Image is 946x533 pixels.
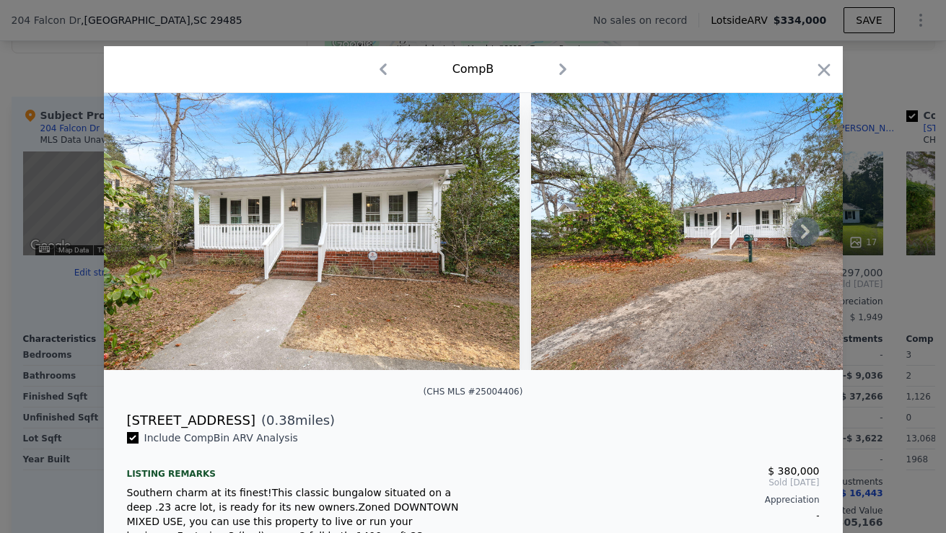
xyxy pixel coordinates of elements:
[255,410,335,431] span: ( miles)
[127,410,255,431] div: [STREET_ADDRESS]
[768,465,819,477] span: $ 380,000
[127,457,462,480] div: Listing remarks
[139,432,304,444] span: Include Comp B in ARV Analysis
[266,413,295,428] span: 0.38
[104,93,520,370] img: Property Img
[485,506,820,526] div: -
[424,387,523,397] div: (CHS MLS #25004406)
[485,494,820,506] div: Appreciation
[452,61,494,78] div: Comp B
[485,477,820,488] span: Sold [DATE]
